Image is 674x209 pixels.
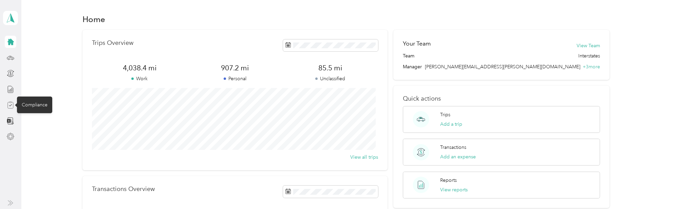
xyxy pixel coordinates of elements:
[583,64,600,70] span: + 3 more
[440,111,450,118] p: Trips
[403,95,600,102] p: Quick actions
[82,16,105,23] h1: Home
[403,39,431,48] h2: Your Team
[283,63,378,73] span: 85.5 mi
[578,52,600,59] span: Interstates
[440,144,466,151] p: Transactions
[403,63,422,70] span: Manager
[440,153,476,160] button: Add an expense
[283,75,378,82] p: Unclassified
[350,154,378,161] button: View all trips
[92,75,187,82] p: Work
[92,63,187,73] span: 4,038.4 mi
[403,52,414,59] span: Team
[440,177,457,184] p: Reports
[92,39,133,47] p: Trips Overview
[92,186,155,193] p: Transactions Overview
[17,97,52,113] div: Compliance
[187,63,283,73] span: 907.2 mi
[636,171,674,209] iframe: Everlance-gr Chat Button Frame
[577,42,600,49] button: View Team
[187,75,283,82] p: Personal
[440,121,462,128] button: Add a trip
[440,186,468,193] button: View reports
[425,64,580,70] span: [PERSON_NAME][EMAIL_ADDRESS][PERSON_NAME][DOMAIN_NAME]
